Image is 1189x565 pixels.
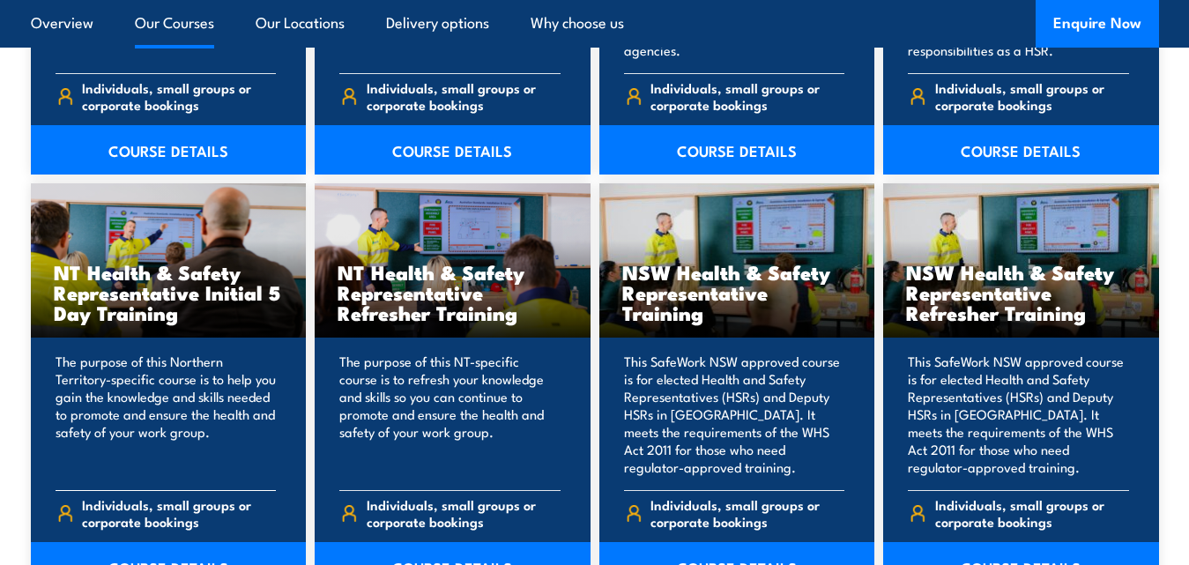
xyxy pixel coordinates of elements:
span: Individuals, small groups or corporate bookings [82,79,276,113]
h3: NT Health & Safety Representative Refresher Training [338,262,568,323]
a: COURSE DETAILS [599,125,875,175]
h3: NSW Health & Safety Representative Training [622,262,852,323]
span: Individuals, small groups or corporate bookings [367,496,561,530]
h3: NSW Health & Safety Representative Refresher Training [906,262,1136,323]
p: This SafeWork NSW approved course is for elected Health and Safety Representatives (HSRs) and Dep... [908,353,1129,476]
p: This SafeWork NSW approved course is for elected Health and Safety Representatives (HSRs) and Dep... [624,353,845,476]
a: COURSE DETAILS [31,125,307,175]
p: The purpose of this NT-specific course is to refresh your knowledge and skills so you can continu... [339,353,561,476]
a: COURSE DETAILS [883,125,1159,175]
span: Individuals, small groups or corporate bookings [650,79,844,113]
span: Individuals, small groups or corporate bookings [82,496,276,530]
span: Individuals, small groups or corporate bookings [935,496,1129,530]
span: Individuals, small groups or corporate bookings [367,79,561,113]
h3: NT Health & Safety Representative Initial 5 Day Training [54,262,284,323]
span: Individuals, small groups or corporate bookings [650,496,844,530]
span: Individuals, small groups or corporate bookings [935,79,1129,113]
p: The purpose of this Northern Territory-specific course is to help you gain the knowledge and skil... [56,353,277,476]
a: COURSE DETAILS [315,125,591,175]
